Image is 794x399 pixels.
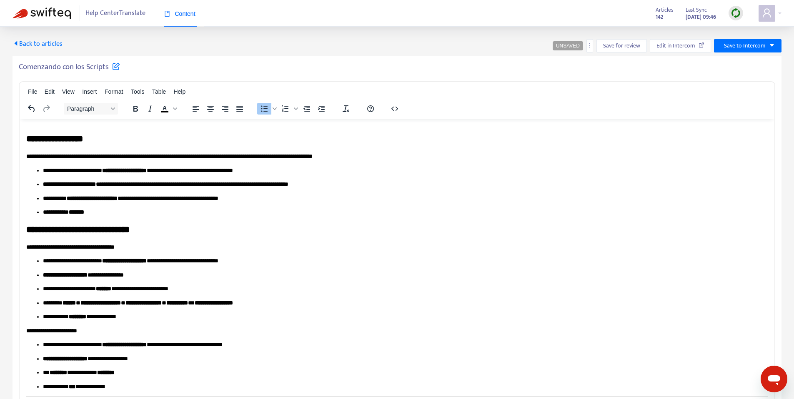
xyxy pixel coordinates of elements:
span: Format [105,88,123,95]
h5: Comenzando con los Scripts [19,62,120,72]
button: Align left [189,103,203,115]
button: Redo [39,103,53,115]
button: Align center [203,103,218,115]
span: caret-down [769,42,775,48]
button: Save to Intercomcaret-down [714,39,781,52]
button: Align right [218,103,232,115]
button: Undo [25,103,39,115]
span: View [62,88,75,95]
span: UNSAVED [556,43,580,49]
span: more [587,42,593,48]
span: Edit [45,88,55,95]
button: Italic [143,103,157,115]
span: Paragraph [67,105,108,112]
span: caret-left [13,40,19,47]
span: Help Center Translate [85,5,145,21]
button: Block Paragraph [64,103,118,115]
button: Help [363,103,378,115]
span: Content [164,10,195,17]
span: Last Sync [686,5,707,15]
span: Help [173,88,185,95]
span: user [762,8,772,18]
button: Edit in Intercom [650,39,711,52]
span: Edit in Intercom [656,41,695,50]
span: File [28,88,38,95]
img: sync.dc5367851b00ba804db3.png [731,8,741,18]
span: Save to Intercom [724,41,766,50]
button: Justify [233,103,247,115]
span: Table [152,88,166,95]
button: Save for review [596,39,647,52]
strong: 142 [656,12,663,22]
span: Insert [82,88,97,95]
span: Back to articles [13,38,63,50]
span: Save for review [603,41,640,50]
button: more [586,39,593,52]
button: Bold [128,103,143,115]
span: book [164,11,170,17]
button: Clear formatting [339,103,353,115]
span: Tools [131,88,145,95]
div: Bullet list [257,103,278,115]
img: Swifteq [13,7,71,19]
button: Decrease indent [300,103,314,115]
div: Numbered list [278,103,299,115]
iframe: Button to launch messaging window [761,366,787,392]
strong: [DATE] 09:46 [686,12,716,22]
div: Text color Black [158,103,178,115]
button: Increase indent [314,103,328,115]
span: Articles [656,5,673,15]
